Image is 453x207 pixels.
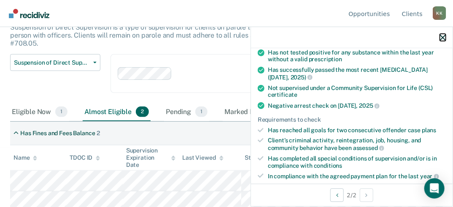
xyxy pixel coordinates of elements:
[353,144,384,151] span: assessed
[314,162,342,169] span: conditions
[420,173,439,180] span: year
[223,103,298,122] div: Marked Ineligible
[330,188,344,202] button: Previous Opportunity
[268,84,446,99] div: Not supervised under a Community Supervision for Life (CSL)
[268,183,446,191] div: No pending criminal charges in any
[258,116,446,123] div: Requirements to check
[9,9,49,18] img: Recidiviz
[245,154,263,161] div: Status
[20,130,95,137] div: Has Fines and Fees Balance
[10,103,69,122] div: Eligible Now
[268,172,446,180] div: In compliance with the agreed payment plan for the last
[268,127,446,134] div: Has reached all goals for two consecutive offender case
[268,102,446,109] div: Negative arrest check on [DATE],
[433,6,446,20] button: Profile dropdown button
[195,106,208,117] span: 1
[268,49,446,63] div: Has not tested positive for any substance within the last year without a valid
[424,178,445,199] div: Open Intercom Messenger
[13,154,37,161] div: Name
[268,155,446,169] div: Has completed all special conditions of supervision and/or is in compliance with
[182,154,223,161] div: Last Viewed
[268,137,446,151] div: Client’s criminal activity, reintegration, job, housing, and community behavior have been
[164,103,209,122] div: Pending
[55,106,67,117] span: 1
[136,106,149,117] span: 2
[10,23,410,47] p: Suspension of Direct Supervision is a type of supervision for clients on parole that removes the ...
[360,188,373,202] button: Next Opportunity
[251,184,453,206] div: 2 / 2
[291,74,313,81] span: 2025)
[126,147,175,168] div: Supervision Expiration Date
[309,56,342,63] span: prescription
[364,183,395,190] span: jurisdiction
[268,91,297,98] span: certificate
[14,59,90,66] span: Suspension of Direct Supervision
[97,130,100,137] div: 2
[70,154,100,161] div: TDOC ID
[359,102,379,109] span: 2025
[268,66,446,81] div: Has successfully passed the most recent [MEDICAL_DATA] ([DATE],
[83,103,151,122] div: Almost Eligible
[433,6,446,20] div: K K
[422,127,436,133] span: plans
